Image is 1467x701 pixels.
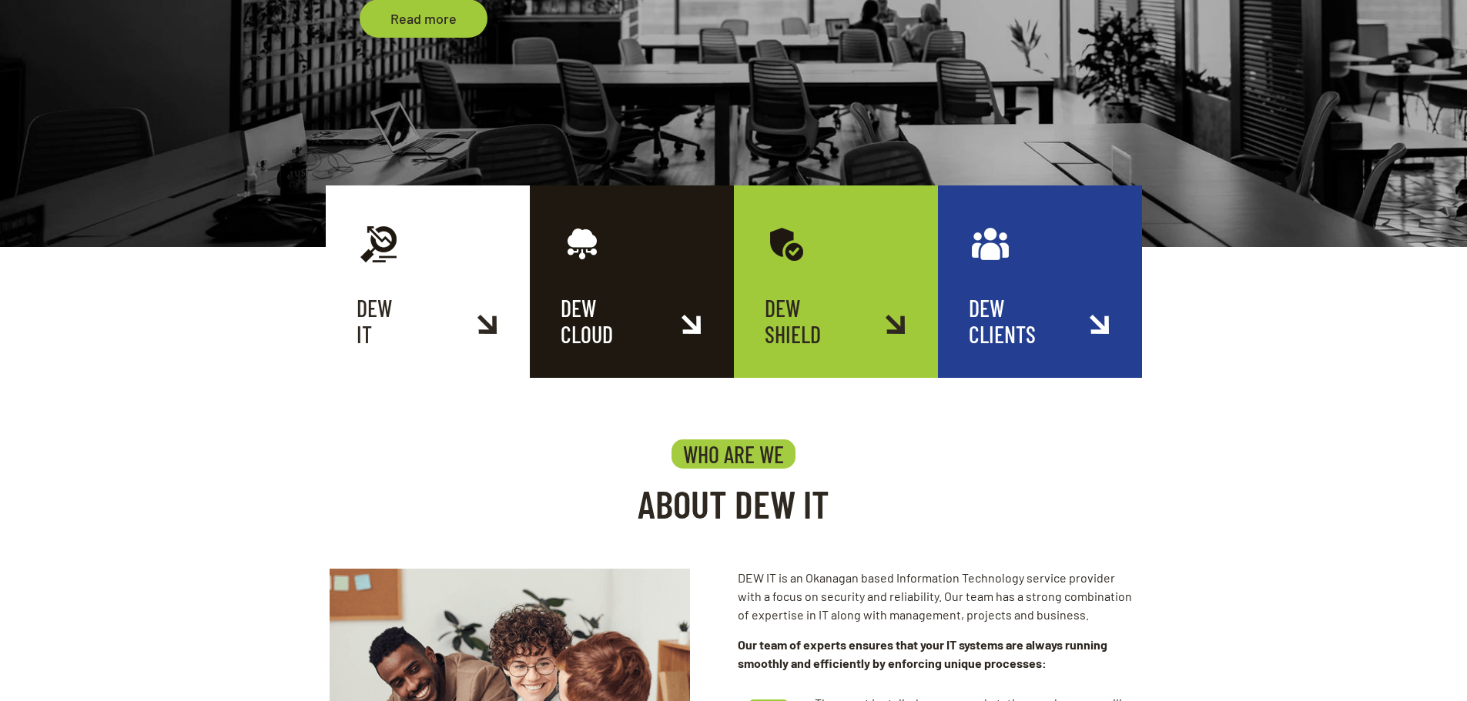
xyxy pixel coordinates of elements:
[530,185,734,378] a: DEWCLOUD
[734,185,938,378] a: DEWSHIELD
[738,637,1107,670] strong: Our team of experts ensures that your IT systems are always running smoothly and efficiently by e...
[738,569,1137,624] p: DEW IT is an Okanagan based Information Technology service provider with a focus on security and ...
[326,185,530,378] a: DEWIT
[672,439,795,469] h4: WHO ARE WE
[938,185,1142,378] a: DEWCLIENTS
[470,480,997,526] h2: ABOUT DEW IT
